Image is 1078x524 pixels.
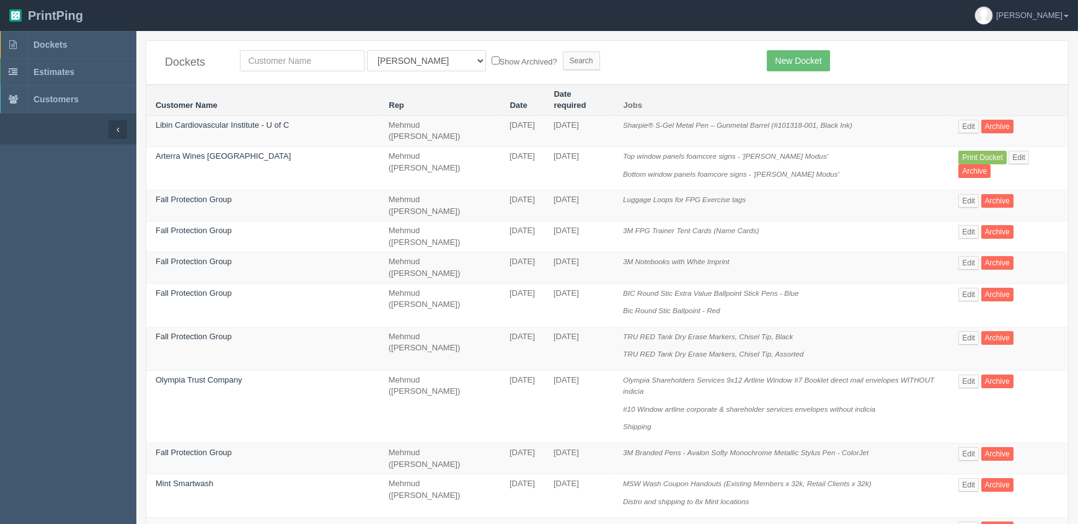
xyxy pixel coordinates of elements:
a: Customer Name [156,100,218,110]
i: Bottom window panels foamcore signs - '[PERSON_NAME] Modus' [623,170,839,178]
td: [DATE] [544,327,614,370]
i: MSW Wash Coupon Handouts (Existing Members x 32k, Retail Clients x 32k) [623,479,872,487]
i: TRU RED Tank Dry Erase Markers, Chisel Tip, Black [623,332,793,340]
td: Mehmud ([PERSON_NAME]) [379,190,500,221]
input: Show Archived? [492,56,500,64]
a: Fall Protection Group [156,226,232,235]
td: [DATE] [500,115,544,146]
a: Archive [981,478,1014,492]
td: [DATE] [500,252,544,283]
a: Edit [958,256,979,270]
td: [DATE] [544,252,614,283]
td: [DATE] [544,147,614,190]
td: [DATE] [544,221,614,252]
a: Edit [958,194,979,208]
label: Show Archived? [492,54,557,68]
a: Fall Protection Group [156,448,232,457]
input: Customer Name [240,50,364,71]
a: Arterra Wines [GEOGRAPHIC_DATA] [156,151,291,161]
i: 3M Branded Pens - Avalon Softy Monochrome Metallic Stylus Pen - ColorJet [623,448,868,456]
td: [DATE] [500,370,544,443]
a: Archive [981,331,1014,345]
td: [DATE] [544,370,614,443]
i: Shipping [623,422,652,430]
a: Archive [981,375,1014,388]
td: Mehmud ([PERSON_NAME]) [379,370,500,443]
a: New Docket [767,50,829,71]
a: Archive [981,120,1014,133]
a: Fall Protection Group [156,332,232,341]
i: Sharpie® S-Gel Metal Pen – Gunmetal Barrel (#101318-001, Black Ink) [623,121,852,129]
td: [DATE] [500,443,544,474]
a: Edit [958,478,979,492]
i: BIC Round Stic Extra Value Ballpoint Stick Pens - Blue [623,289,798,297]
a: Olympia Trust Company [156,375,242,384]
a: Fall Protection Group [156,195,232,204]
a: Fall Protection Group [156,257,232,266]
td: [DATE] [500,283,544,327]
a: Date required [554,89,586,110]
a: Edit [958,288,979,301]
td: [DATE] [544,474,614,518]
td: [DATE] [544,443,614,474]
img: avatar_default-7531ab5dedf162e01f1e0bb0964e6a185e93c5c22dfe317fb01d7f8cd2b1632c.jpg [975,7,992,24]
a: Mint Smartwash [156,479,213,488]
td: Mehmud ([PERSON_NAME]) [379,252,500,283]
a: Rep [389,100,404,110]
td: Mehmud ([PERSON_NAME]) [379,147,500,190]
td: [DATE] [544,190,614,221]
a: Edit [958,120,979,133]
td: Mehmud ([PERSON_NAME]) [379,443,500,474]
i: TRU RED Tank Dry Erase Markers, Chisel Tip, Assorted [623,350,803,358]
td: [DATE] [544,115,614,146]
a: Print Docket [958,151,1006,164]
a: Archive [981,256,1014,270]
input: Search [563,51,600,70]
td: Mehmud ([PERSON_NAME]) [379,115,500,146]
a: Edit [1009,151,1029,164]
a: Archive [958,164,991,178]
a: Archive [981,225,1014,239]
td: [DATE] [500,190,544,221]
a: Edit [958,447,979,461]
td: Mehmud ([PERSON_NAME]) [379,327,500,370]
img: logo-3e63b451c926e2ac314895c53de4908e5d424f24456219fb08d385ab2e579770.png [9,9,22,22]
th: Jobs [614,84,949,115]
i: Distro and shipping to 8x Mint locations [623,497,749,505]
a: Fall Protection Group [156,288,232,298]
i: 3M FPG Trainer Tent Cards (Name Cards) [623,226,759,234]
i: Olympia Shareholders Services 9x12 Artline Window #7 Booklet direct mail envelopes WITHOUT indicia [623,376,934,396]
a: Archive [981,194,1014,208]
td: Mehmud ([PERSON_NAME]) [379,221,500,252]
a: Edit [958,375,979,388]
a: Archive [981,447,1014,461]
td: [DATE] [500,474,544,518]
i: 3M Notebooks with White Imprint [623,257,729,265]
td: [DATE] [500,147,544,190]
a: Libin Cardiovascular Institute - U of C [156,120,289,130]
td: Mehmud ([PERSON_NAME]) [379,283,500,327]
span: Customers [33,94,79,104]
h4: Dockets [165,56,221,69]
a: Edit [958,331,979,345]
td: Mehmud ([PERSON_NAME]) [379,474,500,518]
span: Dockets [33,40,67,50]
a: Archive [981,288,1014,301]
td: [DATE] [500,327,544,370]
i: Top window panels foamcore signs - '[PERSON_NAME] Modus' [623,152,828,160]
span: Estimates [33,67,74,77]
a: Date [510,100,528,110]
td: [DATE] [544,283,614,327]
td: [DATE] [500,221,544,252]
i: Luggage Loops for FPG Exercise tags [623,195,746,203]
a: Edit [958,225,979,239]
i: Bic Round Stic Ballpoint - Red [623,306,720,314]
i: #10 Window artline corporate & shareholder services envelopes without indicia [623,405,875,413]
